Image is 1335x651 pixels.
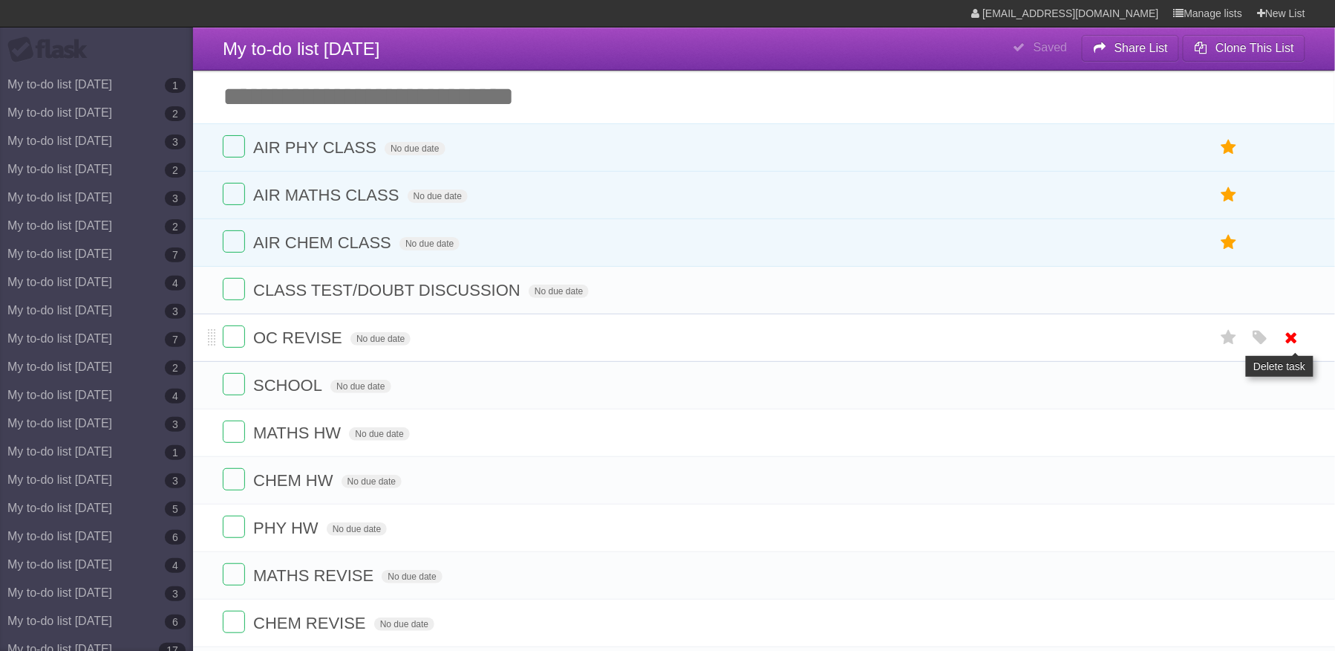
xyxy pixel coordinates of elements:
button: Clone This List [1183,35,1305,62]
span: AIR MATHS CLASS [253,186,402,204]
span: PHY HW [253,519,322,537]
b: 1 [165,78,186,93]
span: CLASS TEST/DOUBT DISCUSSION [253,281,524,299]
span: No due date [529,285,589,298]
label: Done [223,421,245,443]
label: Done [223,516,245,538]
b: 3 [165,304,186,319]
label: Done [223,563,245,586]
b: 4 [165,276,186,291]
span: No due date [374,618,434,631]
span: CHEM REVISE [253,614,370,632]
label: Star task [1215,421,1243,445]
label: Star task [1215,468,1243,493]
label: Done [223,611,245,633]
div: Flask [7,36,97,63]
span: MATHS HW [253,424,345,442]
b: 2 [165,360,186,375]
b: 3 [165,191,186,206]
label: Star task [1215,278,1243,302]
span: No due date [385,142,445,155]
b: 6 [165,530,186,545]
b: 7 [165,247,186,262]
label: Done [223,325,245,348]
button: Share List [1082,35,1180,62]
label: Star task [1215,183,1243,207]
span: OC REVISE [253,328,346,347]
b: 5 [165,502,186,516]
label: Done [223,373,245,395]
b: 1 [165,445,186,460]
b: 2 [165,106,186,121]
label: Done [223,230,245,253]
b: 3 [165,473,186,488]
label: Star task [1215,563,1243,588]
label: Star task [1215,135,1243,160]
span: AIR PHY CLASS [253,138,380,157]
b: 4 [165,389,186,404]
b: 7 [165,332,186,347]
span: SCHOOL [253,376,326,395]
b: Saved [1034,41,1067,54]
label: Done [223,183,245,205]
b: 6 [165,615,186,629]
b: 3 [165,135,186,149]
b: 3 [165,417,186,432]
label: Star task [1215,325,1243,350]
b: 2 [165,163,186,178]
span: No due date [382,570,442,583]
label: Star task [1215,516,1243,540]
b: 3 [165,586,186,601]
span: No due date [349,427,409,441]
b: 2 [165,219,186,234]
span: No due date [327,522,387,536]
span: No due date [408,190,468,203]
span: No due date [342,475,402,488]
label: Star task [1215,230,1243,255]
label: Star task [1215,611,1243,635]
span: CHEM HW [253,471,337,490]
label: Done [223,278,245,300]
b: Share List [1114,42,1168,54]
label: Star task [1215,373,1243,398]
b: Clone This List [1215,42,1294,54]
span: No due date [350,332,411,346]
span: No due date [330,380,391,393]
span: No due date [399,237,460,250]
label: Done [223,135,245,158]
span: AIR CHEM CLASS [253,233,395,252]
span: My to-do list [DATE] [223,39,380,59]
label: Done [223,468,245,490]
span: MATHS REVISE [253,566,377,585]
b: 4 [165,558,186,573]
